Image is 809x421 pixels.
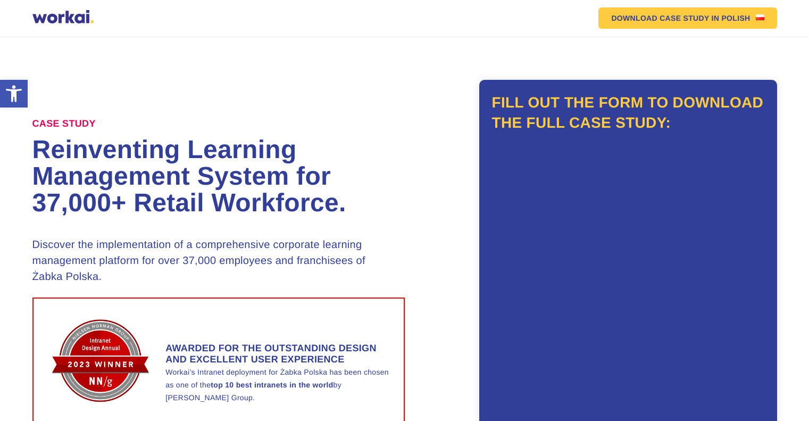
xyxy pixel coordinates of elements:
a: DOWNLOAD CASE STUDYIN POLISHpl flag [598,7,777,29]
img: Award Image [49,309,152,411]
label: CASE STUDY [32,118,96,130]
h4: AWARDED FOR THE OUTSTANDING DESIGN AND EXCELLENT USER EXPERIENCE [165,343,393,366]
h1: Reinventing Learning Management System for 37,000+ Retail Workforce. [32,137,405,217]
img: pl flag [756,14,764,20]
em: DOWNLOAD CASE STUDY [611,14,709,22]
h2: Fill out the form to download the full case study: [492,93,764,133]
strong: top 10 best intranets in the world [211,381,333,389]
p: Workai’s Intranet deployment for Żabka Polska has been chosen as one of the by [PERSON_NAME] Group. [165,366,393,404]
h3: Discover the implementation of a comprehensive corporate learning management platform for over 37... [32,237,368,285]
